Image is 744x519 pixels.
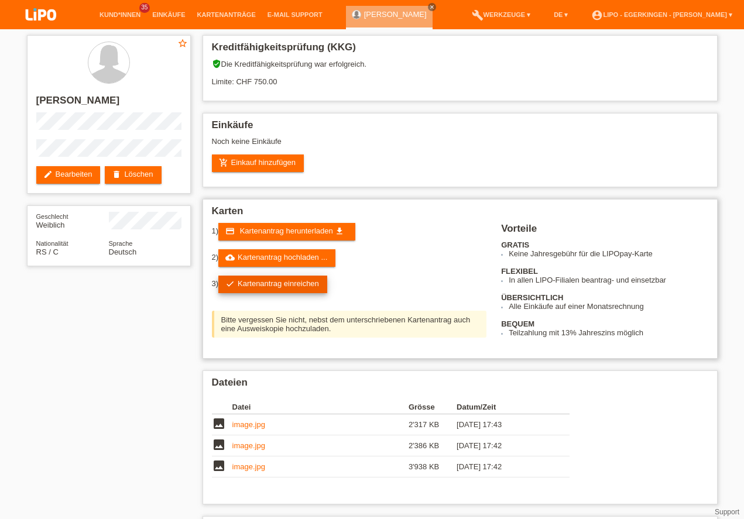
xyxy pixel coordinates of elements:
[109,248,137,256] span: Deutsch
[212,42,708,59] h2: Kreditfähigkeitsprüfung (KKG)
[501,319,534,328] b: BEQUEM
[472,9,484,21] i: build
[212,137,708,154] div: Noch keine Einkäufe
[225,253,235,262] i: cloud_upload
[225,279,235,288] i: check
[36,166,101,184] a: editBearbeiten
[225,226,235,236] i: credit_card
[212,154,304,172] a: add_shopping_cartEinkauf hinzufügen
[232,441,265,450] a: image.jpg
[177,38,188,49] i: star_border
[43,170,53,179] i: edit
[146,11,191,18] a: Einkäufe
[262,11,328,18] a: E-Mail Support
[212,417,226,431] i: image
[109,240,133,247] span: Sprache
[548,11,574,18] a: DE ▾
[428,3,436,11] a: close
[509,249,708,258] li: Keine Jahresgebühr für die LIPOpay-Karte
[715,508,739,516] a: Support
[409,414,457,435] td: 2'317 KB
[466,11,537,18] a: buildWerkzeuge ▾
[36,240,68,247] span: Nationalität
[218,249,335,267] a: cloud_uploadKartenantrag hochladen ...
[240,226,333,235] span: Kartenantrag herunterladen
[139,3,150,13] span: 35
[509,328,708,337] li: Teilzahlung mit 13% Jahreszins möglich
[112,170,121,179] i: delete
[591,9,603,21] i: account_circle
[364,10,427,19] a: [PERSON_NAME]
[212,459,226,473] i: image
[232,420,265,429] a: image.jpg
[501,267,538,276] b: FLEXIBEL
[409,456,457,477] td: 3'938 KB
[457,435,553,456] td: [DATE] 17:42
[212,249,487,267] div: 2)
[218,276,327,293] a: checkKartenantrag einreichen
[212,59,708,95] div: Die Kreditfähigkeitsprüfung war erfolgreich. Limite: CHF 750.00
[429,4,435,10] i: close
[105,166,161,184] a: deleteLöschen
[218,223,355,240] a: credit_card Kartenantrag herunterladen get_app
[457,400,553,414] th: Datum/Zeit
[191,11,262,18] a: Kartenanträge
[501,293,563,302] b: ÜBERSICHTLICH
[457,456,553,477] td: [DATE] 17:42
[36,248,59,256] span: Serbien / C / 11.12.2000
[501,223,708,240] h2: Vorteile
[501,240,529,249] b: GRATIS
[509,302,708,311] li: Alle Einkäufe auf einer Monatsrechnung
[177,38,188,50] a: star_border
[509,276,708,284] li: In allen LIPO-Filialen beantrag- und einsetzbar
[36,212,109,229] div: Weiblich
[36,213,68,220] span: Geschlecht
[457,414,553,435] td: [DATE] 17:43
[585,11,738,18] a: account_circleLIPO - Egerkingen - [PERSON_NAME] ▾
[212,311,487,338] div: Bitte vergessen Sie nicht, nebst dem unterschriebenen Kartenantrag auch eine Ausweiskopie hochzul...
[36,95,181,112] h2: [PERSON_NAME]
[94,11,146,18] a: Kund*innen
[232,462,265,471] a: image.jpg
[212,205,708,223] h2: Karten
[212,438,226,452] i: image
[335,226,344,236] i: get_app
[409,435,457,456] td: 2'386 KB
[212,377,708,394] h2: Dateien
[409,400,457,414] th: Grösse
[12,24,70,33] a: LIPO pay
[232,400,409,414] th: Datei
[212,59,221,68] i: verified_user
[212,223,487,240] div: 1)
[212,276,487,293] div: 3)
[219,158,228,167] i: add_shopping_cart
[212,119,708,137] h2: Einkäufe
